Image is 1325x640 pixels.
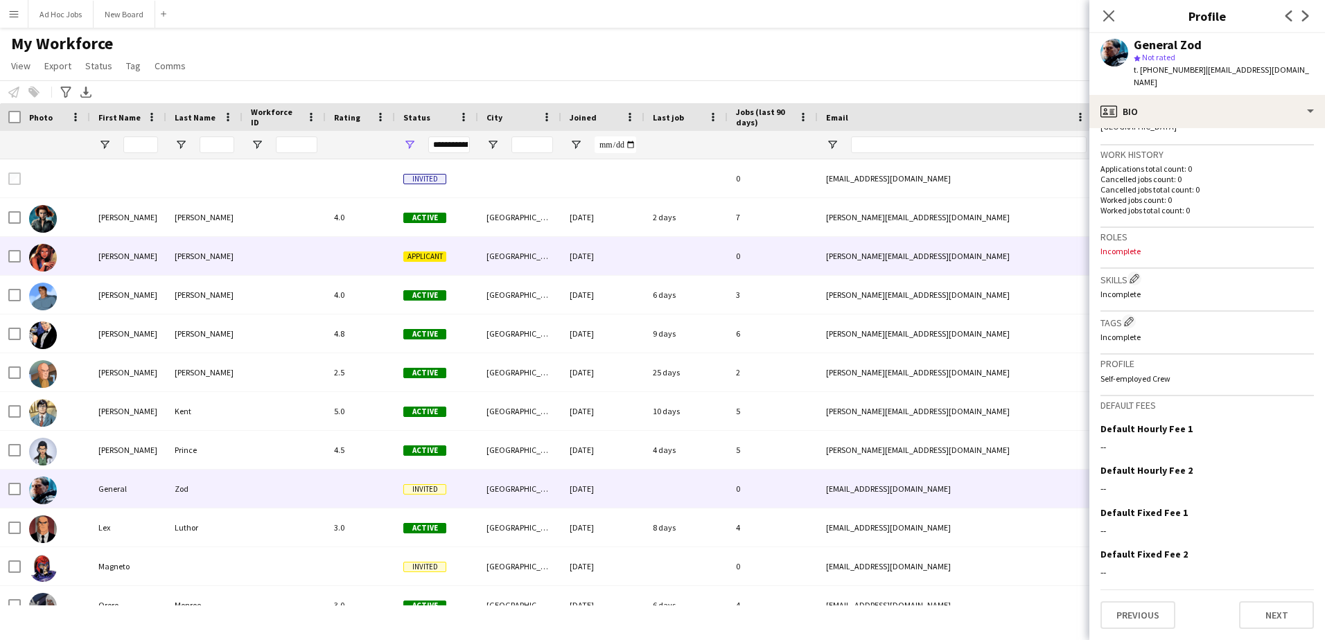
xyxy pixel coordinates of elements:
div: [DATE] [561,586,644,624]
img: Diana Prince [29,438,57,465]
div: 2.5 [326,353,395,391]
div: [DATE] [561,470,644,508]
span: Active [403,213,446,223]
p: Applications total count: 0 [1100,163,1314,174]
p: Cancelled jobs total count: 0 [1100,184,1314,195]
div: [GEOGRAPHIC_DATA] [478,508,561,546]
img: Charles Xavier [29,360,57,388]
span: First Name [98,112,141,123]
span: Not rated [1142,52,1175,62]
input: Email Filter Input [851,136,1087,153]
div: [DATE] [561,237,644,275]
img: Bruce Wayne [29,321,57,349]
button: Open Filter Menu [570,139,582,151]
h3: Default Hourly Fee 1 [1100,423,1193,435]
div: Lex [90,508,166,546]
h3: Default Hourly Fee 2 [1100,464,1193,477]
div: [PERSON_NAME] [166,314,243,353]
div: [EMAIL_ADDRESS][DOMAIN_NAME] [818,547,1095,585]
div: Kent [166,392,243,430]
div: [PERSON_NAME] [90,198,166,236]
span: Tag [126,60,141,72]
span: | [EMAIL_ADDRESS][DOMAIN_NAME] [1134,64,1309,87]
div: 6 [728,314,818,353]
div: [GEOGRAPHIC_DATA] [478,470,561,508]
span: Rating [334,112,360,123]
div: 9 days [644,314,728,353]
div: 4.8 [326,314,395,353]
span: Status [403,112,430,123]
div: [PERSON_NAME] [166,237,243,275]
div: [GEOGRAPHIC_DATA] [478,392,561,430]
span: Workforce ID [251,107,301,127]
div: 4.0 [326,198,395,236]
input: Last Name Filter Input [200,136,234,153]
span: Active [403,445,446,456]
div: 5.0 [326,392,395,430]
div: -- [1100,524,1314,537]
div: 4 days [644,431,728,469]
div: [PERSON_NAME][EMAIL_ADDRESS][DOMAIN_NAME] [818,431,1095,469]
div: 25 days [644,353,728,391]
p: Incomplete [1100,332,1314,342]
div: [GEOGRAPHIC_DATA] [478,547,561,585]
input: City Filter Input [511,136,553,153]
a: Export [39,57,77,75]
div: 4 [728,508,818,546]
div: 0 [728,237,818,275]
h3: Default Fixed Fee 2 [1100,548,1188,560]
div: [GEOGRAPHIC_DATA] [478,586,561,624]
p: Worked jobs total count: 0 [1100,205,1314,215]
a: Comms [149,57,191,75]
div: 4 [728,586,818,624]
div: [DATE] [561,314,644,353]
div: [GEOGRAPHIC_DATA] [478,198,561,236]
button: Open Filter Menu [98,139,111,151]
a: Tag [121,57,146,75]
div: Zod [166,470,243,508]
app-action-btn: Export XLSX [78,84,94,100]
div: [GEOGRAPHIC_DATA] [478,237,561,275]
span: Invited [403,484,446,495]
div: Bio [1089,95,1325,128]
div: [GEOGRAPHIC_DATA] [478,353,561,391]
img: General Zod [29,477,57,504]
p: Cancelled jobs count: 0 [1100,174,1314,184]
img: Ororo Monroe [29,593,57,621]
div: 6 days [644,276,728,314]
div: [EMAIL_ADDRESS][DOMAIN_NAME] [818,159,1095,197]
span: Invited [403,562,446,572]
div: [PERSON_NAME] [90,353,166,391]
button: Open Filter Menu [826,139,839,151]
div: 10 days [644,392,728,430]
div: -- [1100,441,1314,453]
h3: Roles [1100,231,1314,243]
div: [PERSON_NAME] [90,237,166,275]
span: Jobs (last 90 days) [736,107,793,127]
h3: Work history [1100,148,1314,161]
div: Ororo [90,586,166,624]
div: [PERSON_NAME] [90,392,166,430]
img: Benjamin Grimm [29,283,57,310]
input: Row Selection is disabled for this row (unchecked) [8,172,21,185]
div: 5 [728,431,818,469]
span: Active [403,523,446,533]
div: 6 days [644,586,728,624]
div: [GEOGRAPHIC_DATA] [478,276,561,314]
button: Open Filter Menu [251,139,263,151]
div: [PERSON_NAME][EMAIL_ADDRESS][DOMAIN_NAME] [818,353,1095,391]
button: Ad Hoc Jobs [28,1,94,28]
span: Active [403,601,446,611]
div: 0 [728,547,818,585]
div: [PERSON_NAME] [166,276,243,314]
span: View [11,60,30,72]
div: 3.0 [326,586,395,624]
button: Previous [1100,601,1175,629]
span: Last job [653,112,684,123]
div: 2 days [644,198,728,236]
div: [PERSON_NAME][EMAIL_ADDRESS][DOMAIN_NAME] [818,276,1095,314]
div: 0 [728,470,818,508]
div: 2 [728,353,818,391]
div: [PERSON_NAME] [90,314,166,353]
div: 7 [728,198,818,236]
